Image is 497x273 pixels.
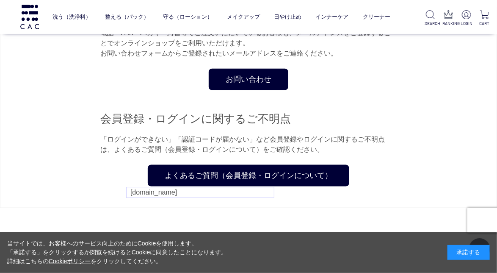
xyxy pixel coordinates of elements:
a: RANKING [443,10,454,27]
a: 日やけ止め [274,7,301,27]
p: SEARCH [425,20,436,27]
a: LOGIN [461,10,472,27]
p: 「ログインができない」「認証コードが届かない」など会員登録やログインに関するご不明点は、よくあるご質問（会員登録・ログインについて）をご確認ください。 [100,134,397,155]
p: RANKING [443,20,454,27]
a: お問い合わせ [209,69,288,90]
p: CART [479,20,490,27]
a: 守る（ローション） [163,7,213,27]
a: よくあるご質問（会員登録・ログインについて） [148,165,349,187]
img: logo [19,5,40,29]
a: SEARCH [425,10,436,27]
a: クリーナー [363,7,390,27]
h2: 会員登録・ログインに関するご不明点 [100,111,397,126]
a: メイクアップ [227,7,260,27]
a: 整える（パック） [105,7,149,27]
p: LOGIN [461,20,472,27]
a: Cookieポリシー [49,258,91,265]
a: インナーケア [315,7,348,27]
div: 承諾する [447,245,490,260]
div: 当サイトでは、お客様へのサービス向上のためにCookieを使用します。 「承諾する」をクリックするか閲覧を続けるとCookieに同意したことになります。 詳細はこちらの をクリックしてください。 [7,239,227,266]
a: 洗う（洗浄料） [52,7,91,27]
a: CART [479,10,490,27]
